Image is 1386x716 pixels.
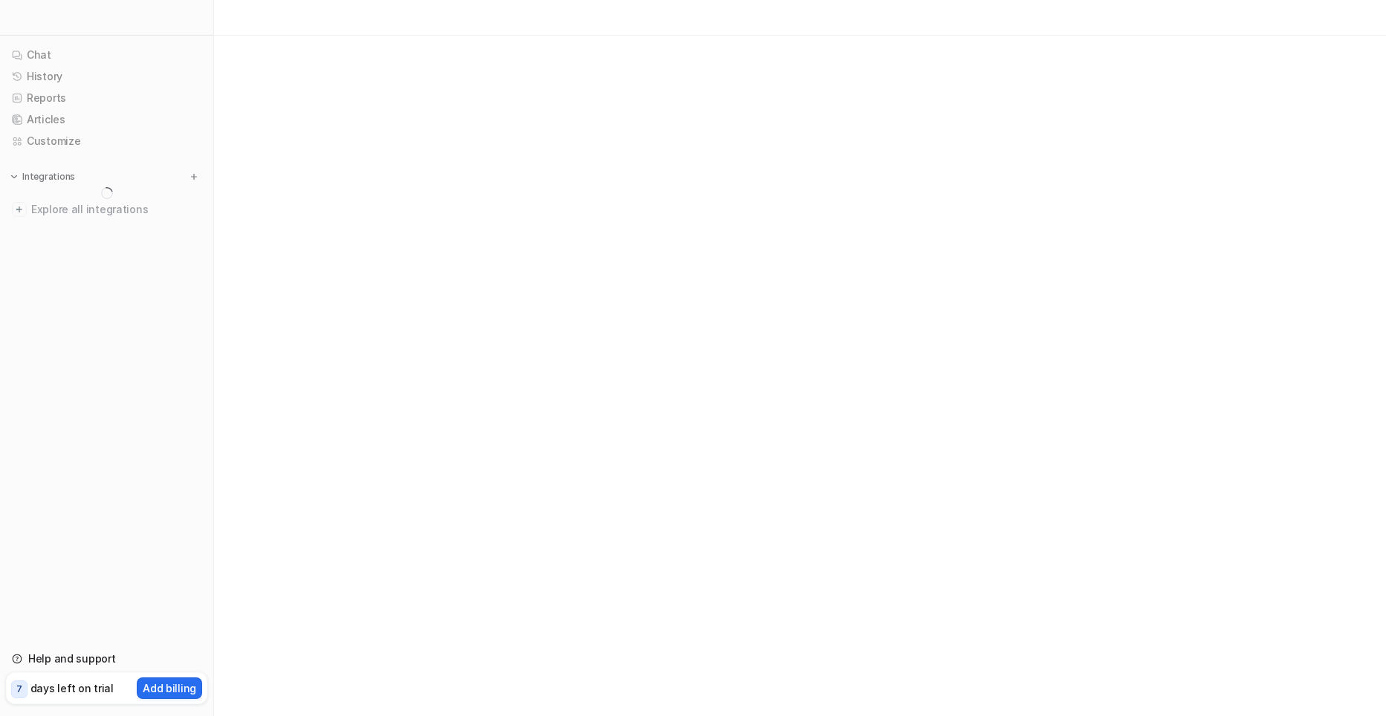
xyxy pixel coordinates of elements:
[143,680,196,696] p: Add billing
[6,45,207,65] a: Chat
[6,66,207,87] a: History
[6,648,207,669] a: Help and support
[16,683,22,696] p: 7
[137,677,202,699] button: Add billing
[30,680,114,696] p: days left on trial
[22,171,75,183] p: Integrations
[9,172,19,182] img: expand menu
[6,131,207,152] a: Customize
[31,198,201,221] span: Explore all integrations
[6,88,207,108] a: Reports
[6,169,80,184] button: Integrations
[189,172,199,182] img: menu_add.svg
[6,109,207,130] a: Articles
[12,202,27,217] img: explore all integrations
[6,199,207,220] a: Explore all integrations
